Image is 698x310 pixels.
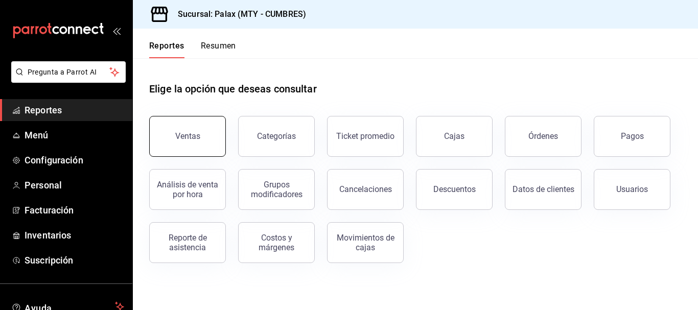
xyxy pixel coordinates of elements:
[339,184,392,194] div: Cancelaciones
[25,103,124,117] span: Reportes
[594,169,670,210] button: Usuarios
[238,169,315,210] button: Grupos modificadores
[513,184,574,194] div: Datos de clientes
[175,131,200,141] div: Ventas
[257,131,296,141] div: Categorías
[149,169,226,210] button: Análisis de venta por hora
[245,233,308,252] div: Costos y márgenes
[594,116,670,157] button: Pagos
[416,169,493,210] button: Descuentos
[505,169,581,210] button: Datos de clientes
[528,131,558,141] div: Órdenes
[25,203,124,217] span: Facturación
[149,222,226,263] button: Reporte de asistencia
[505,116,581,157] button: Órdenes
[616,184,648,194] div: Usuarios
[149,116,226,157] button: Ventas
[444,130,465,142] div: Cajas
[112,27,121,35] button: open_drawer_menu
[25,228,124,242] span: Inventarios
[334,233,397,252] div: Movimientos de cajas
[245,180,308,199] div: Grupos modificadores
[621,131,644,141] div: Pagos
[327,222,404,263] button: Movimientos de cajas
[238,116,315,157] button: Categorías
[156,233,219,252] div: Reporte de asistencia
[25,153,124,167] span: Configuración
[149,81,317,97] h1: Elige la opción que deseas consultar
[156,180,219,199] div: Análisis de venta por hora
[201,41,236,58] button: Resumen
[336,131,394,141] div: Ticket promedio
[327,169,404,210] button: Cancelaciones
[416,116,493,157] a: Cajas
[7,74,126,85] a: Pregunta a Parrot AI
[238,222,315,263] button: Costos y márgenes
[25,178,124,192] span: Personal
[149,41,236,58] div: navigation tabs
[28,67,110,78] span: Pregunta a Parrot AI
[11,61,126,83] button: Pregunta a Parrot AI
[149,41,184,58] button: Reportes
[25,253,124,267] span: Suscripción
[327,116,404,157] button: Ticket promedio
[25,128,124,142] span: Menú
[170,8,306,20] h3: Sucursal: Palax (MTY - CUMBRES)
[433,184,476,194] div: Descuentos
